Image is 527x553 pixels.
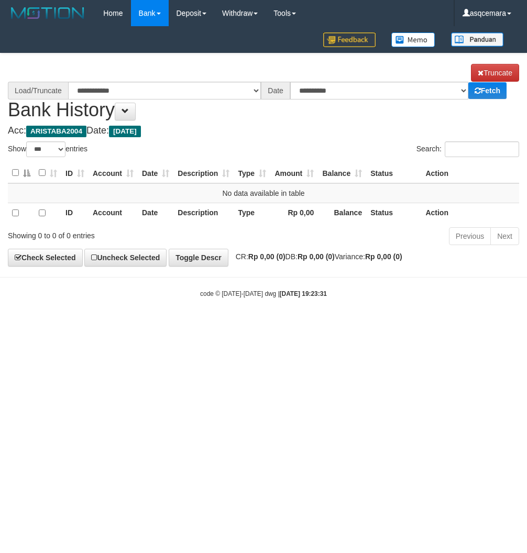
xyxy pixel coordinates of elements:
th: Action [421,203,519,223]
h1: Bank History [8,64,519,120]
img: MOTION_logo.png [8,5,87,21]
strong: [DATE] 19:23:31 [280,290,327,297]
select: Showentries [26,141,65,157]
a: Truncate [471,64,519,82]
th: Status [366,203,421,223]
a: Check Selected [8,249,83,267]
th: Action [421,163,519,183]
th: Balance: activate to sort column ascending [318,163,366,183]
span: ARISTABA2004 [26,126,86,137]
img: Button%20Memo.svg [391,32,435,47]
div: Showing 0 to 0 of 0 entries [8,226,212,241]
th: Type [234,203,270,223]
th: Description [173,203,234,223]
th: Description: activate to sort column ascending [173,163,234,183]
th: Date: activate to sort column ascending [138,163,173,183]
strong: Rp 0,00 (0) [248,252,286,261]
div: Date [261,82,290,99]
th: Account [89,203,138,223]
a: Toggle Descr [169,249,228,267]
img: panduan.png [451,32,503,47]
th: : activate to sort column ascending [35,163,61,183]
div: Load/Truncate [8,82,68,99]
th: : activate to sort column descending [8,163,35,183]
label: Show entries [8,141,87,157]
strong: Rp 0,00 (0) [365,252,402,261]
th: Rp 0,00 [270,203,318,223]
th: Balance [318,203,366,223]
th: Type: activate to sort column ascending [234,163,270,183]
a: Next [490,227,519,245]
input: Search: [445,141,519,157]
a: Previous [449,227,491,245]
th: Amount: activate to sort column ascending [270,163,318,183]
th: ID: activate to sort column ascending [61,163,89,183]
th: Status [366,163,421,183]
small: code © [DATE]-[DATE] dwg | [200,290,327,297]
span: [DATE] [109,126,141,137]
strong: Rp 0,00 (0) [298,252,335,261]
span: CR: DB: Variance: [230,252,402,261]
a: Fetch [468,82,507,99]
h4: Acc: Date: [8,126,519,136]
th: Date [138,203,173,223]
a: Uncheck Selected [84,249,167,267]
img: Feedback.jpg [323,32,376,47]
td: No data available in table [8,183,519,203]
th: Account: activate to sort column ascending [89,163,138,183]
th: ID [61,203,89,223]
label: Search: [416,141,519,157]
